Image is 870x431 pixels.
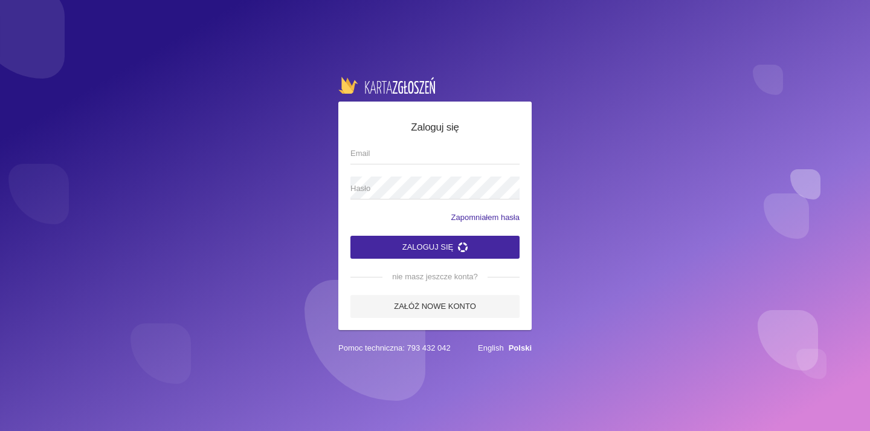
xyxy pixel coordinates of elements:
[382,271,488,283] span: nie masz jeszcze konta?
[350,236,520,259] button: Zaloguj się
[338,342,451,354] span: Pomoc techniczna: 793 432 042
[350,141,520,164] input: Email
[350,183,507,195] span: Hasło
[350,295,520,318] a: Załóż nowe konto
[338,77,435,94] img: logo-karta.png
[478,343,504,352] a: English
[350,120,520,135] h5: Zaloguj się
[509,343,532,352] a: Polski
[451,212,520,224] a: Zapomniałem hasła
[350,177,520,199] input: Hasło
[350,147,507,160] span: Email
